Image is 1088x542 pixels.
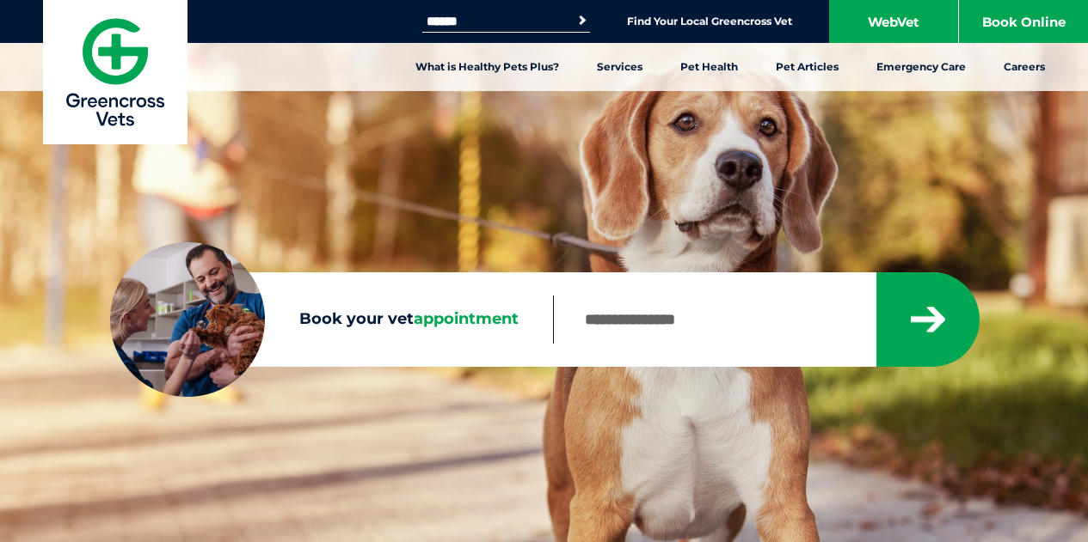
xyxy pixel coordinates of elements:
button: Search [574,12,591,29]
a: Emergency Care [857,43,985,91]
span: appointment [414,309,519,328]
label: Book your vet [110,307,553,332]
a: Services [578,43,661,91]
a: What is Healthy Pets Plus? [396,43,578,91]
a: Careers [985,43,1064,91]
a: Find Your Local Greencross Vet [627,15,792,28]
a: Pet Health [661,43,757,91]
a: Pet Articles [757,43,857,91]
